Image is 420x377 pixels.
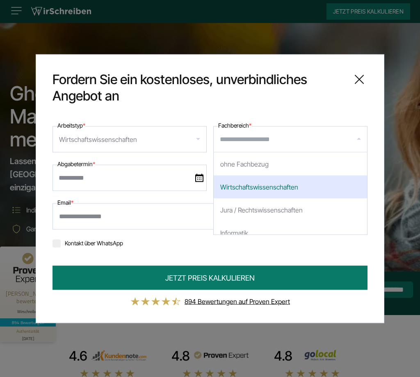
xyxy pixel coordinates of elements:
[185,297,290,305] a: 894 Bewertungen auf Proven Expert
[52,265,367,290] button: JETZT PREIS KALKULIEREN
[195,174,203,182] img: date
[57,197,73,207] label: Email
[57,159,95,169] label: Abgabetermin
[59,133,137,146] div: Wirtschaftswissenschaften
[218,120,251,130] label: Fachbereich
[52,165,207,191] input: date
[214,198,367,221] div: Jura / Rechtswissenschaften
[52,71,345,104] span: Fordern Sie ein kostenloses, unverbindliches Angebot an
[214,175,367,198] div: Wirtschaftswissenschaften
[57,120,85,130] label: Arbeitstyp
[214,152,367,175] div: ohne Fachbezug
[214,221,367,244] div: Informatik
[165,272,255,283] span: JETZT PREIS KALKULIEREN
[52,239,123,246] label: Kontakt über WhatsApp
